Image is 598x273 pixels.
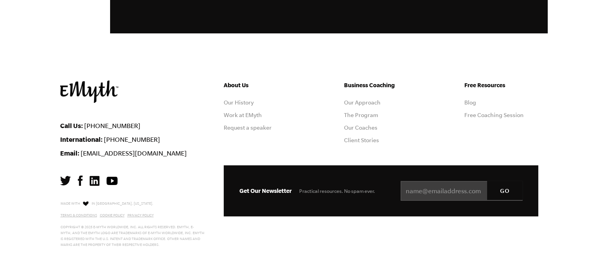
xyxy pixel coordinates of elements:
a: Work at EMyth [224,112,262,118]
a: Our Coaches [344,125,377,131]
div: Widget de chat [559,235,598,273]
span: Practical resources. No spam ever. [299,188,375,194]
a: Our Approach [344,99,381,106]
a: [PHONE_NUMBER] [104,136,160,143]
img: Twitter [60,176,71,185]
a: Terms & Conditions [61,213,97,217]
strong: Email: [60,149,79,157]
img: LinkedIn [90,176,99,186]
a: Free Coaching Session [464,112,524,118]
a: Our History [224,99,254,106]
a: Blog [464,99,476,106]
h5: About Us [224,81,298,90]
h5: Business Coaching [344,81,418,90]
iframe: Chat Widget [559,235,598,273]
input: name@emailaddress.com [401,181,523,201]
p: Made with in [GEOGRAPHIC_DATA], [US_STATE]. Copyright © 2025 E-Myth Worldwide, Inc. All rights re... [61,200,205,248]
h5: Free Resources [464,81,538,90]
a: [PHONE_NUMBER] [84,122,140,129]
a: Client Stories [344,137,379,143]
a: Request a speaker [224,125,272,131]
span: Get Our Newsletter [239,187,292,194]
a: [EMAIL_ADDRESS][DOMAIN_NAME] [81,150,187,157]
img: Facebook [78,176,83,186]
strong: Call Us: [60,122,83,129]
a: Privacy Policy [127,213,154,217]
a: Cookie Policy [100,213,125,217]
a: The Program [344,112,378,118]
img: EMyth [60,81,118,103]
img: Love [83,201,88,206]
img: YouTube [107,177,118,185]
input: GO [487,181,523,200]
strong: International: [60,136,103,143]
